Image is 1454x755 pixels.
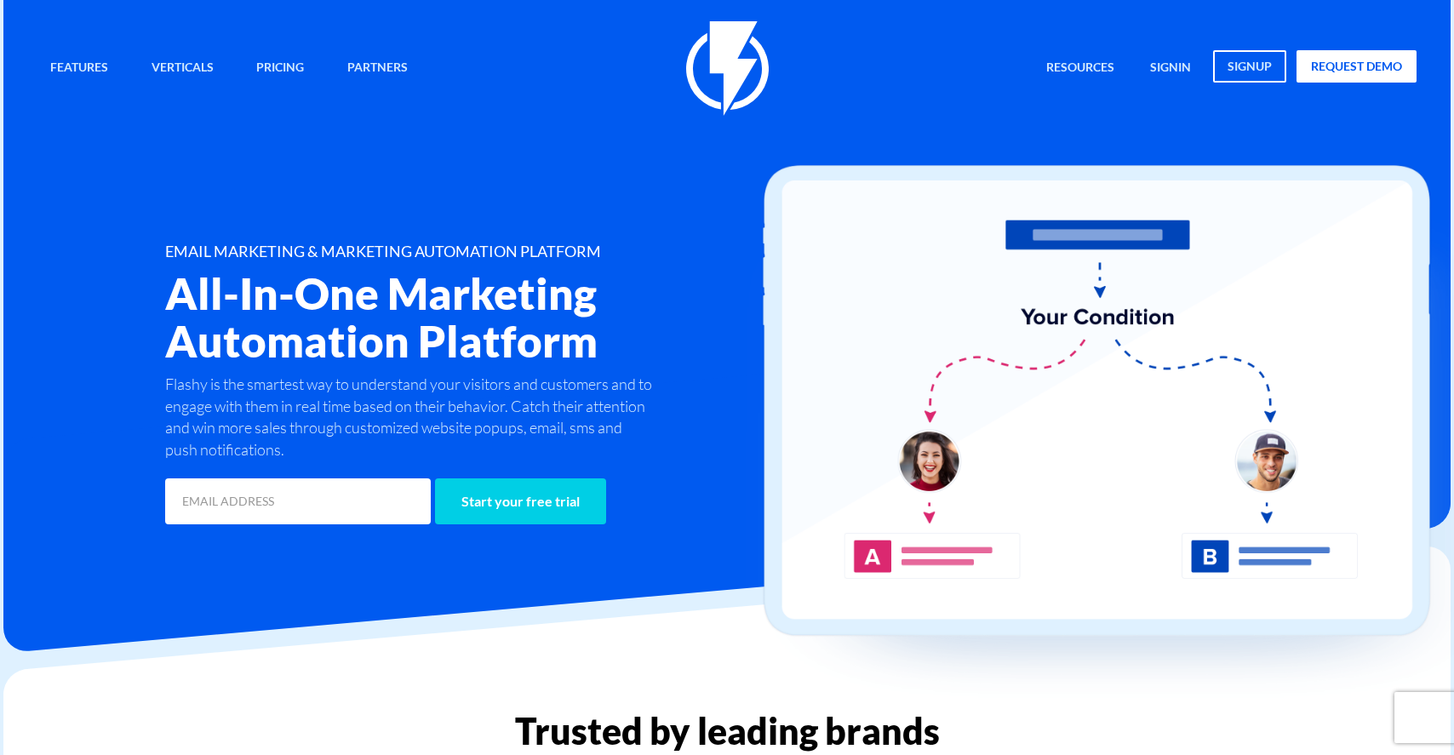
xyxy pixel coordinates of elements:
a: signin [1137,50,1204,87]
h2: Trusted by leading brands [3,712,1451,752]
a: Verticals [139,50,226,87]
a: request demo [1297,50,1417,83]
a: signup [1213,50,1286,83]
h2: All-In-One Marketing Automation Platform [165,269,829,365]
a: Resources [1033,50,1127,87]
a: Features [37,50,121,87]
input: Start your free trial [435,478,606,524]
h1: EMAIL MARKETING & MARKETING AUTOMATION PLATFORM [165,243,829,260]
a: Partners [335,50,421,87]
p: Flashy is the smartest way to understand your visitors and customers and to engage with them in r... [165,374,657,461]
a: Pricing [243,50,317,87]
input: EMAIL ADDRESS [165,478,431,524]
